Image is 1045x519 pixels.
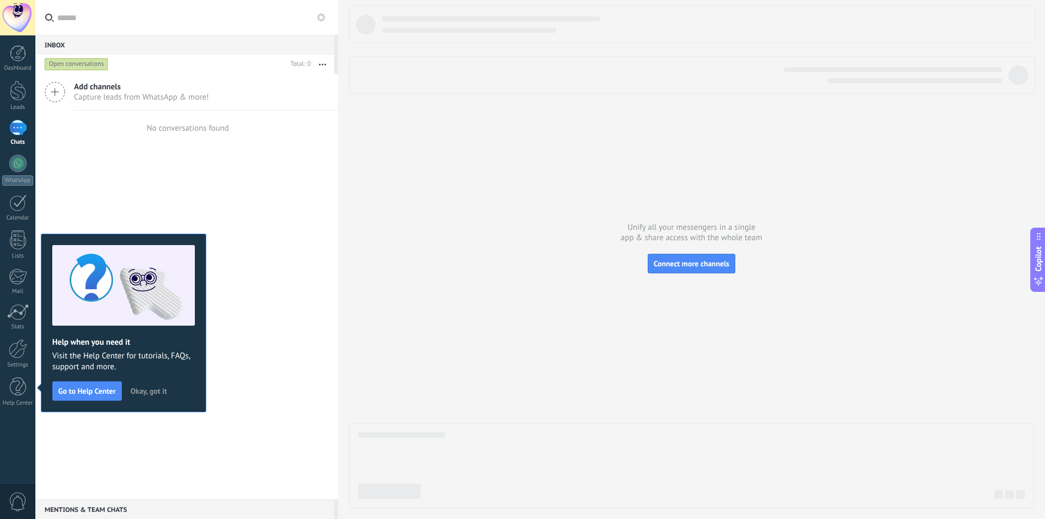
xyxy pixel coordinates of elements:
[648,254,735,273] button: Connect more channels
[74,82,209,92] span: Add channels
[2,253,34,260] div: Lists
[2,400,34,407] div: Help Center
[74,92,209,102] span: Capture leads from WhatsApp & more!
[1033,246,1044,271] span: Copilot
[2,139,34,146] div: Chats
[52,381,122,401] button: Go to Help Center
[2,175,33,186] div: WhatsApp
[2,65,34,72] div: Dashboard
[45,58,108,71] div: Open conversations
[2,288,34,295] div: Mail
[52,337,195,347] h2: Help when you need it
[131,387,167,395] span: Okay, got it
[126,383,172,399] button: Okay, got it
[35,35,334,54] div: Inbox
[2,323,34,331] div: Stats
[2,215,34,222] div: Calendar
[35,499,334,519] div: Mentions & Team chats
[654,259,729,268] span: Connect more channels
[58,387,116,395] span: Go to Help Center
[2,362,34,369] div: Settings
[52,351,195,373] span: Visit the Help Center for tutorials, FAQs, support and more.
[286,59,311,70] div: Total: 0
[2,104,34,111] div: Leads
[146,123,229,133] div: No conversations found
